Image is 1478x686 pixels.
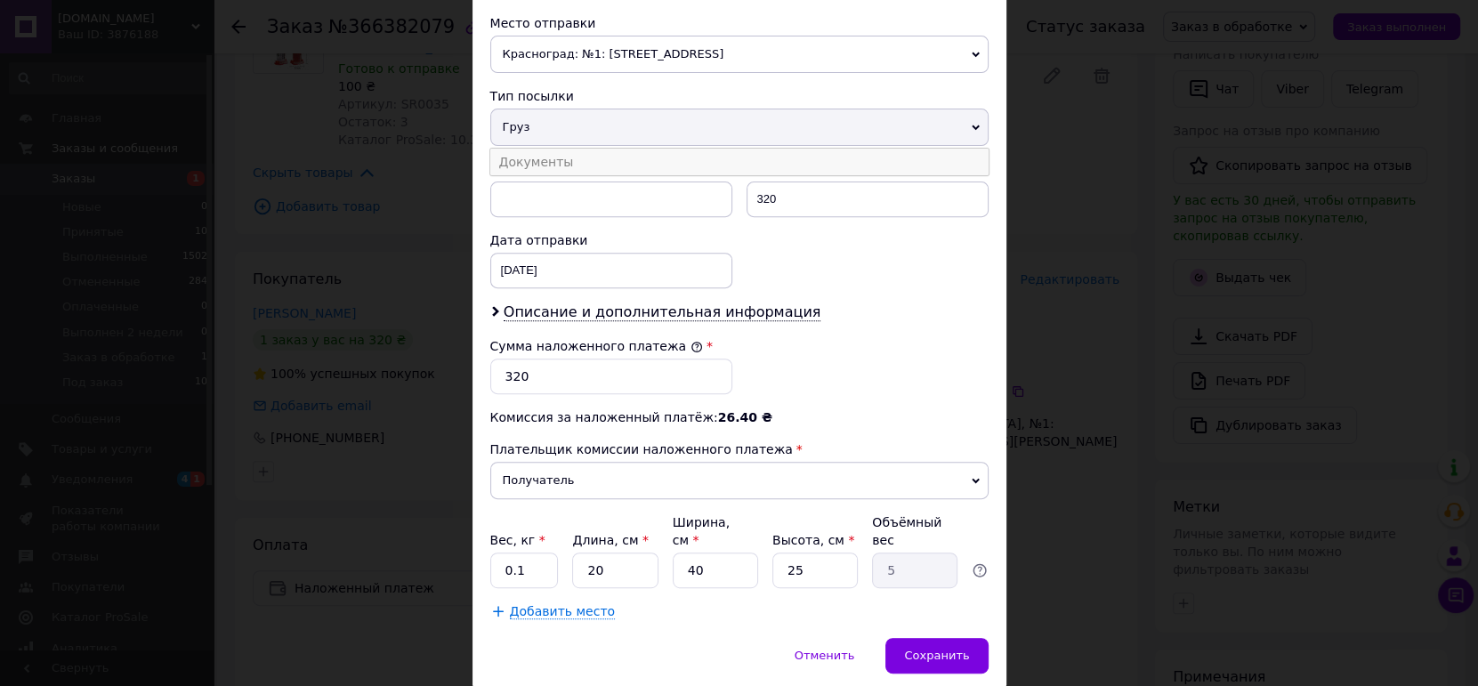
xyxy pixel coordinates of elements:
[718,410,772,424] span: 26.40 ₴
[490,109,989,146] span: Груз
[904,649,969,662] span: Сохранить
[673,515,730,547] label: Ширина, см
[490,231,732,249] div: Дата отправки
[490,149,989,175] li: Документы
[490,339,703,353] label: Сумма наложенного платежа
[490,442,793,456] span: Плательщик комиссии наложенного платежа
[490,89,574,103] span: Тип посылки
[795,649,855,662] span: Отменить
[772,533,854,547] label: Высота, см
[490,533,545,547] label: Вес, кг
[490,408,989,426] div: Комиссия за наложенный платёж:
[504,303,821,321] span: Описание и дополнительная информация
[490,16,596,30] span: Место отправки
[572,533,648,547] label: Длина, см
[510,604,616,619] span: Добавить место
[490,462,989,499] span: Получатель
[872,513,957,549] div: Объёмный вес
[490,36,989,73] span: Красноград: №1: [STREET_ADDRESS]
